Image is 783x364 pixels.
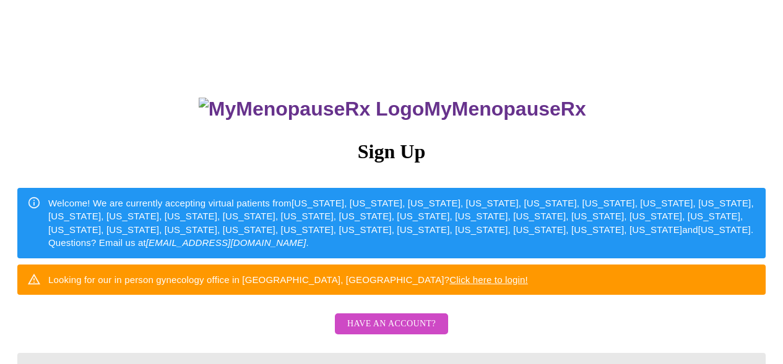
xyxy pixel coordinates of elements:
em: [EMAIL_ADDRESS][DOMAIN_NAME] [146,237,306,248]
span: Have an account? [347,316,436,332]
a: Click here to login! [449,274,528,285]
div: Welcome! We are currently accepting virtual patients from [US_STATE], [US_STATE], [US_STATE], [US... [48,192,756,255]
h3: MyMenopauseRx [19,98,766,121]
img: MyMenopauseRx Logo [199,98,424,121]
button: Have an account? [335,313,448,335]
a: Have an account? [332,327,451,337]
h3: Sign Up [17,140,766,163]
div: Looking for our in person gynecology office in [GEOGRAPHIC_DATA], [GEOGRAPHIC_DATA]? [48,268,528,291]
